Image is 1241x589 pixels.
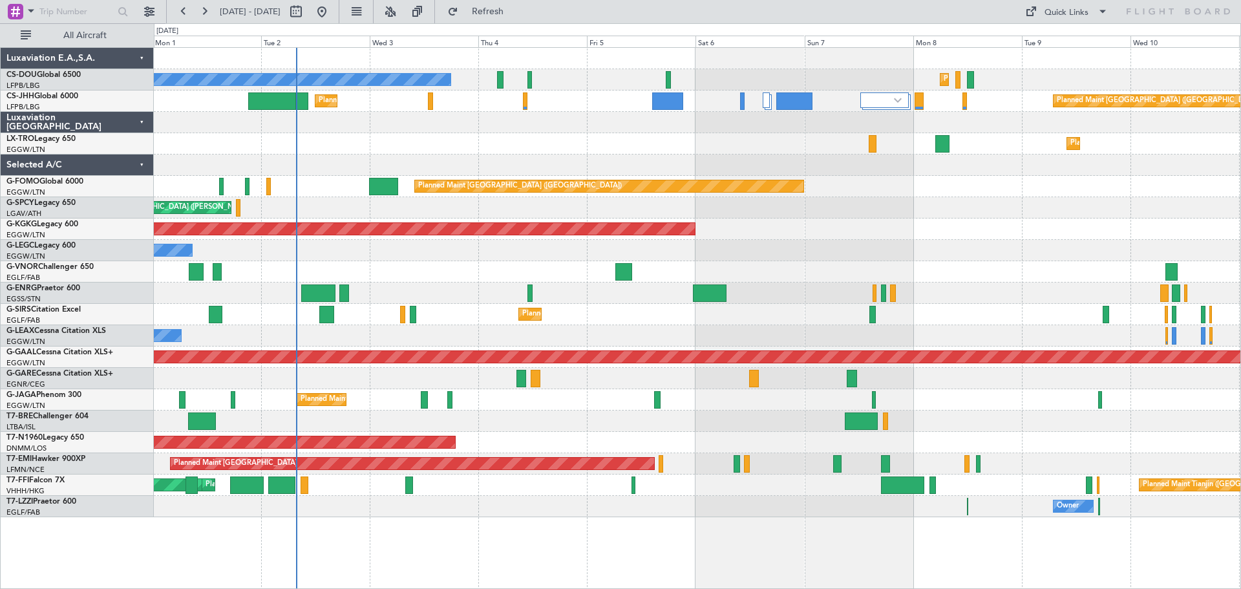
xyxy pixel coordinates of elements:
[6,455,32,463] span: T7-EMI
[6,71,81,79] a: CS-DOUGlobal 6500
[156,26,178,37] div: [DATE]
[6,209,41,219] a: LGAV/ATH
[6,412,89,420] a: T7-BREChallenger 604
[6,178,39,186] span: G-FOMO
[153,36,261,47] div: Mon 1
[6,294,41,304] a: EGSS/STN
[944,70,1147,89] div: Planned Maint [GEOGRAPHIC_DATA] ([GEOGRAPHIC_DATA])
[6,242,34,250] span: G-LEGC
[301,390,504,409] div: Planned Maint [GEOGRAPHIC_DATA] ([GEOGRAPHIC_DATA])
[6,401,45,411] a: EGGW/LTN
[6,92,34,100] span: CS-JHH
[1045,6,1088,19] div: Quick Links
[370,36,478,47] div: Wed 3
[83,198,266,217] div: Cleaning [GEOGRAPHIC_DATA] ([PERSON_NAME] Intl)
[6,284,80,292] a: G-ENRGPraetor 600
[1130,36,1239,47] div: Wed 10
[1057,497,1079,516] div: Owner
[461,7,515,16] span: Refresh
[6,71,37,79] span: CS-DOU
[6,508,40,517] a: EGLF/FAB
[6,220,37,228] span: G-KGKG
[6,486,45,496] a: VHHH/HKG
[6,242,76,250] a: G-LEGCLegacy 600
[6,327,106,335] a: G-LEAXCessna Citation XLS
[6,391,36,399] span: G-JAGA
[6,220,78,228] a: G-KGKGLegacy 600
[6,477,29,484] span: T7-FFI
[894,98,902,103] img: arrow-gray.svg
[6,434,43,442] span: T7-N1960
[6,498,33,506] span: T7-LZZI
[6,391,81,399] a: G-JAGAPhenom 300
[14,25,140,46] button: All Aircraft
[6,434,84,442] a: T7-N1960Legacy 650
[1070,134,1155,153] div: Planned Maint Dusseldorf
[206,475,421,495] div: Planned Maint [GEOGRAPHIC_DATA] ([GEOGRAPHIC_DATA] Intl)
[6,306,31,314] span: G-SIRS
[220,6,281,17] span: [DATE] - [DATE]
[913,36,1022,47] div: Mon 8
[6,135,76,143] a: LX-TROLegacy 650
[6,465,45,475] a: LFMN/NCE
[6,199,34,207] span: G-SPCY
[6,187,45,197] a: EGGW/LTN
[6,327,34,335] span: G-LEAX
[6,422,36,432] a: LTBA/ISL
[6,348,113,356] a: G-GAALCessna Citation XLS+
[1022,36,1130,47] div: Tue 9
[6,306,81,314] a: G-SIRSCitation Excel
[6,455,85,463] a: T7-EMIHawker 900XP
[6,498,76,506] a: T7-LZZIPraetor 600
[522,305,726,324] div: Planned Maint [GEOGRAPHIC_DATA] ([GEOGRAPHIC_DATA])
[261,36,370,47] div: Tue 2
[6,358,45,368] a: EGGW/LTN
[6,477,65,484] a: T7-FFIFalcon 7X
[441,1,519,22] button: Refresh
[6,412,33,420] span: T7-BRE
[478,36,587,47] div: Thu 4
[39,2,114,21] input: Trip Number
[6,81,40,91] a: LFPB/LBG
[587,36,695,47] div: Fri 5
[174,454,297,473] div: Planned Maint [GEOGRAPHIC_DATA]
[6,178,83,186] a: G-FOMOGlobal 6000
[6,263,94,271] a: G-VNORChallenger 650
[805,36,913,47] div: Sun 7
[6,252,45,261] a: EGGW/LTN
[6,284,37,292] span: G-ENRG
[6,92,78,100] a: CS-JHHGlobal 6000
[6,145,45,155] a: EGGW/LTN
[6,348,36,356] span: G-GAAL
[6,263,38,271] span: G-VNOR
[6,370,36,378] span: G-GARE
[6,230,45,240] a: EGGW/LTN
[6,444,47,453] a: DNMM/LOS
[695,36,804,47] div: Sat 6
[6,337,45,347] a: EGGW/LTN
[6,380,45,389] a: EGNR/CEG
[319,91,522,111] div: Planned Maint [GEOGRAPHIC_DATA] ([GEOGRAPHIC_DATA])
[34,31,136,40] span: All Aircraft
[6,273,40,283] a: EGLF/FAB
[6,370,113,378] a: G-GARECessna Citation XLS+
[418,177,622,196] div: Planned Maint [GEOGRAPHIC_DATA] ([GEOGRAPHIC_DATA])
[6,102,40,112] a: LFPB/LBG
[1019,1,1114,22] button: Quick Links
[6,199,76,207] a: G-SPCYLegacy 650
[6,316,40,325] a: EGLF/FAB
[6,135,34,143] span: LX-TRO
